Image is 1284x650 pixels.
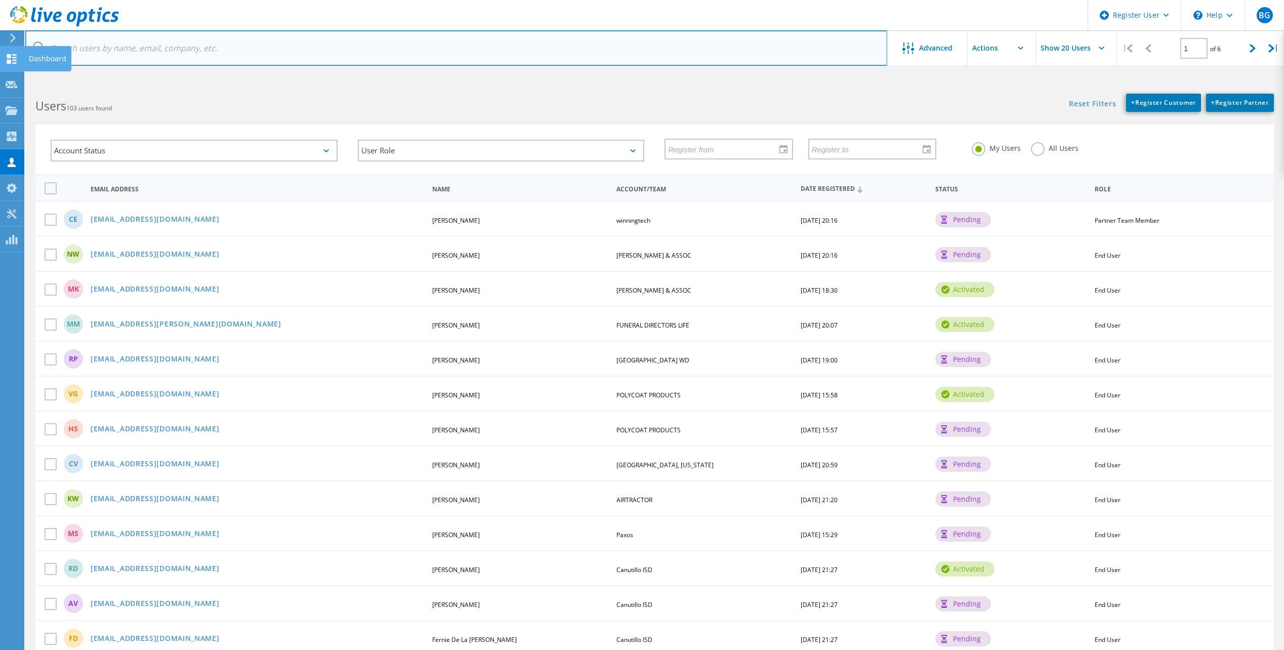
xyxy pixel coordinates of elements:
a: Reset Filters [1069,100,1116,109]
span: [PERSON_NAME] [432,496,480,504]
a: [EMAIL_ADDRESS][DOMAIN_NAME] [91,530,220,539]
div: pending [935,596,991,612]
label: All Users [1031,142,1079,152]
span: winningtech [616,216,650,225]
span: Fernie De La [PERSON_NAME] [432,635,517,644]
span: Partner Team Member [1095,216,1159,225]
span: [GEOGRAPHIC_DATA], [US_STATE] [616,461,714,469]
span: [PERSON_NAME] [432,600,480,609]
b: Users [35,98,66,114]
b: + [1131,98,1135,107]
span: NW [67,251,79,258]
span: BG [1259,11,1270,19]
span: End User [1095,496,1121,504]
div: Account Status [51,140,338,161]
span: Advanced [919,45,952,52]
span: [PERSON_NAME] & ASSOC [616,286,691,295]
a: [EMAIL_ADDRESS][DOMAIN_NAME] [91,390,220,399]
svg: \n [1193,11,1203,20]
span: CV [69,460,78,467]
span: KW [67,495,79,502]
div: activated [935,387,995,402]
a: Live Optics Dashboard [10,21,119,28]
div: Dashboard [29,55,66,62]
span: AV [68,600,78,607]
span: FUNERAL DIRECTORS LIFE [616,321,689,330]
span: [DATE] 15:29 [801,531,838,539]
span: Name [432,186,608,192]
a: +Register Partner [1206,94,1274,112]
span: [PERSON_NAME] [432,356,480,364]
div: pending [935,526,991,542]
div: pending [935,631,991,646]
div: pending [935,422,991,437]
span: [DATE] 21:20 [801,496,838,504]
span: [PERSON_NAME] [432,321,480,330]
a: [EMAIL_ADDRESS][PERSON_NAME][DOMAIN_NAME] [91,320,281,329]
span: [DATE] 18:30 [801,286,838,295]
div: activated [935,282,995,297]
span: [DATE] 20:07 [801,321,838,330]
span: [DATE] 20:16 [801,216,838,225]
span: [DATE] 21:27 [801,565,838,574]
input: Register from [666,139,784,158]
div: pending [935,352,991,367]
span: MS [68,530,78,537]
a: [EMAIL_ADDRESS][DOMAIN_NAME] [91,600,220,608]
input: Register to [809,139,928,158]
span: End User [1095,531,1121,539]
span: [GEOGRAPHIC_DATA] WD [616,356,689,364]
span: End User [1095,286,1121,295]
span: End User [1095,600,1121,609]
span: 103 users found [66,104,112,112]
div: pending [935,247,991,262]
div: activated [935,317,995,332]
a: [EMAIL_ADDRESS][DOMAIN_NAME] [91,251,220,259]
span: [DATE] 21:27 [801,635,838,644]
b: + [1211,98,1215,107]
span: End User [1095,461,1121,469]
span: Date Registered [801,186,927,192]
span: MK [68,286,79,293]
span: POLYCOAT PRODUCTS [616,391,681,399]
div: pending [935,212,991,227]
span: [DATE] 19:00 [801,356,838,364]
span: Status [935,186,1086,192]
span: End User [1095,565,1121,574]
label: My Users [972,142,1021,152]
span: [DATE] 15:57 [801,426,838,434]
span: [DATE] 20:16 [801,251,838,260]
span: [PERSON_NAME] [432,286,480,295]
div: activated [935,561,995,577]
div: User Role [358,140,645,161]
span: Role [1095,186,1258,192]
a: [EMAIL_ADDRESS][DOMAIN_NAME] [91,425,220,434]
a: [EMAIL_ADDRESS][DOMAIN_NAME] [91,286,220,294]
span: [PERSON_NAME] [432,426,480,434]
span: [DATE] 21:27 [801,600,838,609]
span: Canutillo ISD [616,565,652,574]
span: [PERSON_NAME] [432,216,480,225]
a: [EMAIL_ADDRESS][DOMAIN_NAME] [91,495,220,504]
span: Register Customer [1131,98,1196,107]
span: FD [69,635,78,642]
input: Search users by name, email, company, etc. [25,30,887,66]
span: Canutillo ISD [616,600,652,609]
span: Canutillo ISD [616,635,652,644]
span: [PERSON_NAME] [432,531,480,539]
span: [PERSON_NAME] [432,565,480,574]
span: Account/Team [616,186,792,192]
div: | [1263,30,1284,66]
span: End User [1095,251,1121,260]
a: [EMAIL_ADDRESS][DOMAIN_NAME] [91,460,220,469]
span: VG [68,390,78,397]
span: [DATE] 15:58 [801,391,838,399]
span: of 6 [1210,45,1221,53]
span: RD [68,565,78,572]
span: HS [68,425,78,432]
a: [EMAIL_ADDRESS][DOMAIN_NAME] [91,565,220,574]
div: pending [935,492,991,507]
span: [DATE] 20:59 [801,461,838,469]
span: End User [1095,321,1121,330]
a: [EMAIL_ADDRESS][DOMAIN_NAME] [91,216,220,224]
